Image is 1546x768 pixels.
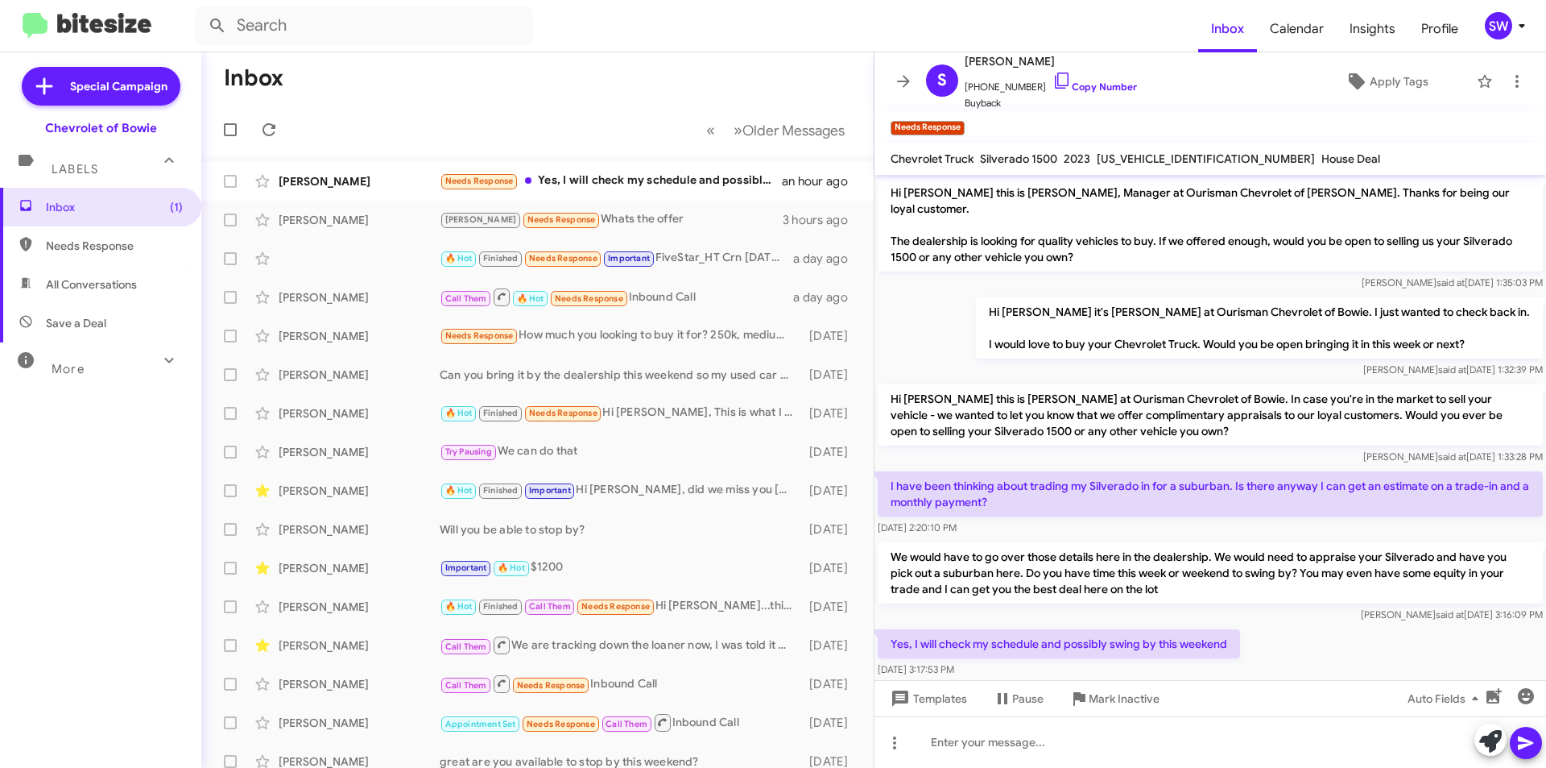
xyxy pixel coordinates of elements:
span: [DATE] 3:17:53 PM [878,663,954,675]
span: said at [1438,363,1466,376]
span: » [734,120,742,140]
span: Chevrolet Truck [891,152,973,166]
span: Profile [1408,6,1471,52]
div: Hi [PERSON_NAME]...this is [PERSON_NAME]...you reached out to me a few months ago about buying my... [440,597,801,616]
div: [PERSON_NAME] [279,483,440,499]
p: Hi [PERSON_NAME] this is [PERSON_NAME] at Ourisman Chevrolet of Bowie. In case you're in the mark... [878,384,1543,446]
span: [US_VEHICLE_IDENTIFICATION_NUMBER] [1097,152,1315,166]
div: a day ago [793,289,861,305]
div: [PERSON_NAME] [279,212,440,228]
span: Needs Response [46,238,183,254]
span: Needs Response [529,408,597,418]
span: Finished [483,253,519,264]
div: Chevrolet of Bowie [45,120,157,136]
span: Needs Response [529,253,597,264]
p: I have been thinking about trading my Silverado in for a suburban. Is there anyway I can get an e... [878,471,1543,517]
div: [DATE] [801,599,861,615]
a: Special Campaign [22,67,180,106]
span: Call Them [445,680,487,691]
span: Special Campaign [70,78,167,94]
span: Appointment Set [445,719,516,729]
div: [PERSON_NAME] [279,289,440,305]
span: 🔥 Hot [498,563,525,573]
span: Templates [887,684,967,713]
div: [PERSON_NAME] [279,173,440,189]
div: [PERSON_NAME] [279,367,440,383]
span: Important [529,485,571,496]
div: [DATE] [801,328,861,344]
div: Yes, I will check my schedule and possibly swing by this weekend [440,172,782,190]
span: [PHONE_NUMBER] [965,71,1137,95]
p: We would have to go over those details here in the dealership. We would need to appraise your Sil... [878,542,1543,604]
a: Inbox [1198,6,1257,52]
div: $1200 [440,558,801,577]
span: Needs Response [581,601,650,612]
button: Templates [874,684,980,713]
div: We can do that [440,442,801,461]
span: All Conversations [46,276,137,293]
button: Next [724,114,854,147]
a: Copy Number [1052,81,1137,93]
span: More [52,362,85,376]
div: [PERSON_NAME] [279,560,440,576]
div: Inbound Call [440,712,801,733]
div: 3 hours ago [783,212,861,228]
span: Save a Deal [46,315,106,331]
input: Search [195,6,533,45]
p: Hi [PERSON_NAME] it's [PERSON_NAME] at Ourisman Chevrolet of Bowie. I just wanted to check back i... [976,297,1543,359]
a: Calendar [1257,6,1337,52]
div: an hour ago [782,173,861,189]
div: FiveStar_HT Crn [DATE]-[DATE] $3.8 +10.25 Crn [DATE] $3.78 +10.25 Bns [DATE] $9.74 +6.5 [440,249,793,268]
span: said at [1436,276,1465,289]
span: Needs Response [445,330,514,341]
span: [PERSON_NAME] [DATE] 3:16:09 PM [1361,608,1543,621]
span: 🔥 Hot [445,408,473,418]
span: Apply Tags [1370,67,1428,96]
span: [PERSON_NAME] [DATE] 1:32:39 PM [1363,363,1543,376]
a: Insights [1337,6,1408,52]
span: Call Them [606,719,647,729]
button: SW [1471,12,1528,39]
span: [PERSON_NAME] [965,52,1137,71]
div: [DATE] [801,560,861,576]
h1: Inbox [224,65,283,91]
div: Whats the offer [440,210,783,229]
div: [PERSON_NAME] [279,521,440,538]
span: 🔥 Hot [517,293,544,304]
span: said at [1438,450,1466,463]
span: Labels [52,162,98,176]
span: [PERSON_NAME] [DATE] 1:33:28 PM [1363,450,1543,463]
div: [DATE] [801,405,861,421]
span: 🔥 Hot [445,485,473,496]
div: [PERSON_NAME] [279,637,440,654]
span: [PERSON_NAME] [DATE] 1:35:03 PM [1362,276,1543,289]
div: SW [1485,12,1512,39]
span: Important [445,563,487,573]
span: Buyback [965,95,1137,111]
div: a day ago [793,251,861,267]
span: House Deal [1321,152,1380,166]
div: Inbound Call [440,674,801,694]
button: Auto Fields [1395,684,1498,713]
span: Finished [483,601,519,612]
span: 🔥 Hot [445,601,473,612]
span: Important [608,253,650,264]
button: Apply Tags [1304,67,1469,96]
span: Call Them [445,293,487,304]
span: Call Them [529,601,571,612]
span: « [706,120,715,140]
div: [PERSON_NAME] [279,676,440,692]
div: [DATE] [801,521,861,538]
small: Needs Response [891,121,965,135]
span: Mark Inactive [1089,684,1159,713]
div: [PERSON_NAME] [279,444,440,460]
span: Finished [483,485,519,496]
div: [PERSON_NAME] [279,599,440,615]
nav: Page navigation example [697,114,854,147]
div: Inbound Call [440,287,793,307]
span: 2023 [1064,152,1090,166]
div: Can you bring it by the dealership this weekend so my used car manager can take a look at it? [440,367,801,383]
